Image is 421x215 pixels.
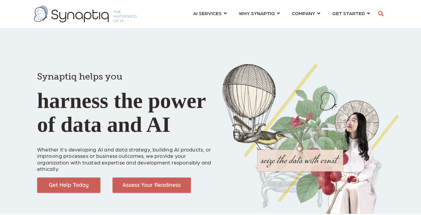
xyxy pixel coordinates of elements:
img: synaptiq logo-1 [34,5,137,22]
span: COMPANY [292,9,315,17]
span: Synaptiq helps you [37,71,122,82]
a: COMPANY [292,8,320,19]
span: WHY SYNAPTIQ [239,9,275,17]
a: GET STARTED [332,8,370,19]
span: GET STARTED [332,9,365,17]
span: AI SERVICES [193,9,222,17]
a: WHY SYNAPTIQ [239,8,280,19]
img: Collage of girl, balloon, bird, and butterfly, with seize the data with ernst text [223,64,399,214]
nav: menu [187,3,376,25]
a: AI SERVICES [193,8,227,19]
img: Get Help Today [37,178,100,193]
p: Whether it’s developing AI and data strategy, building AI products, or improving processes or bus... [37,139,214,172]
img: Assess Your Readiness [112,178,191,193]
h1: harness the power of data and AI [37,60,214,137]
